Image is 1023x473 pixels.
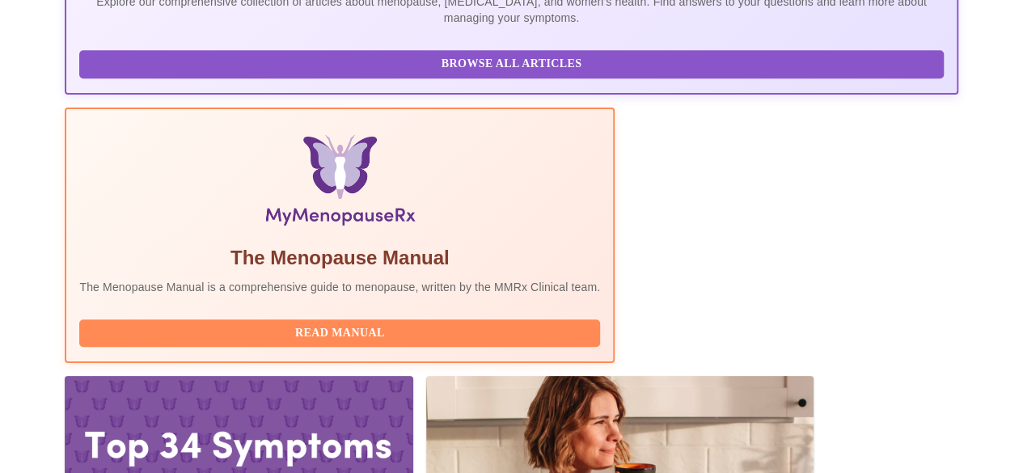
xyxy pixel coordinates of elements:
[79,56,947,70] a: Browse All Articles
[79,325,604,339] a: Read Manual
[95,54,927,74] span: Browse All Articles
[79,279,600,295] p: The Menopause Manual is a comprehensive guide to menopause, written by the MMRx Clinical team.
[79,245,600,271] h5: The Menopause Manual
[79,319,600,348] button: Read Manual
[95,323,584,344] span: Read Manual
[163,135,518,232] img: Menopause Manual
[79,50,943,78] button: Browse All Articles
